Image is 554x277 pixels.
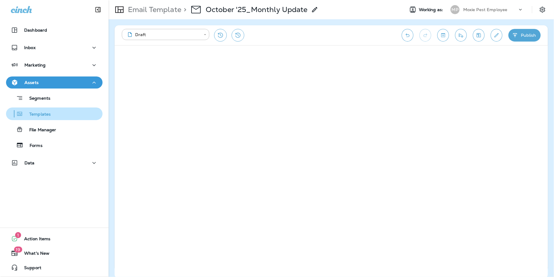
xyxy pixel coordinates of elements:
[18,236,51,244] span: Action Items
[126,32,200,38] div: Draft
[23,112,51,117] p: Templates
[508,29,541,42] button: Publish
[18,251,49,258] span: What's New
[24,28,47,33] p: Dashboard
[18,265,41,272] span: Support
[24,143,43,149] p: Forms
[14,247,22,253] span: 19
[463,7,508,12] p: Moxie Pest Employee
[6,139,103,151] button: Forms
[6,59,103,71] button: Marketing
[6,157,103,169] button: Data
[24,63,46,67] p: Marketing
[24,80,39,85] p: Assets
[206,5,308,14] p: October '25_Monthly Update
[6,123,103,136] button: File Manager
[6,233,103,245] button: 1Action Items
[473,29,485,42] button: Save
[6,107,103,120] button: Templates
[437,29,449,42] button: Toggle preview
[402,29,413,42] button: Undo
[537,4,548,15] button: Settings
[23,96,50,102] p: Segments
[23,127,56,133] p: File Manager
[125,5,181,14] p: Email Template
[451,5,460,14] div: MP
[455,29,467,42] button: Send test email
[15,232,21,238] span: 1
[491,29,502,42] button: Edit details
[6,262,103,274] button: Support
[6,247,103,259] button: 19What's New
[6,24,103,36] button: Dashboard
[181,5,186,14] p: >
[232,29,244,42] button: View Changelog
[6,76,103,89] button: Assets
[24,160,35,165] p: Data
[24,45,36,50] p: Inbox
[6,42,103,54] button: Inbox
[214,29,227,42] button: Restore from previous version
[419,7,445,12] span: Working as:
[90,4,106,16] button: Collapse Sidebar
[6,92,103,104] button: Segments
